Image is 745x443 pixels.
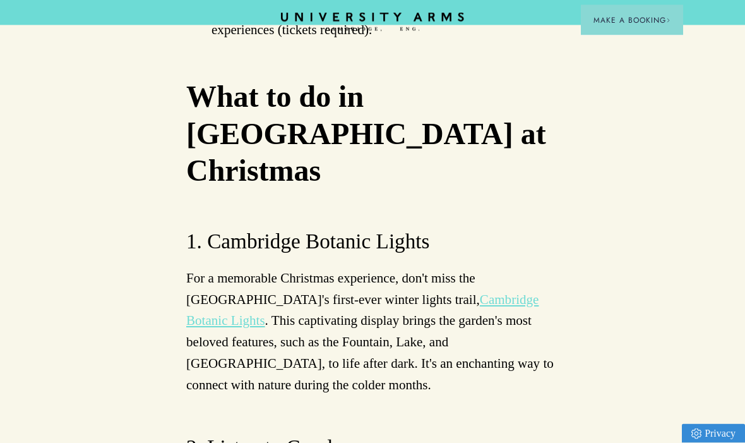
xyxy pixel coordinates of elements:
[281,13,464,32] a: Home
[186,80,546,188] strong: What to do in [GEOGRAPHIC_DATA] at Christmas
[581,5,683,35] button: Make a BookingArrow icon
[682,424,745,443] a: Privacy
[666,18,670,23] img: Arrow icon
[691,428,701,439] img: Privacy
[186,269,559,396] p: For a memorable Christmas experience, don't miss the [GEOGRAPHIC_DATA]'s first-ever winter lights...
[593,15,670,26] span: Make a Booking
[186,228,559,256] h3: 1. Cambridge Botanic Lights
